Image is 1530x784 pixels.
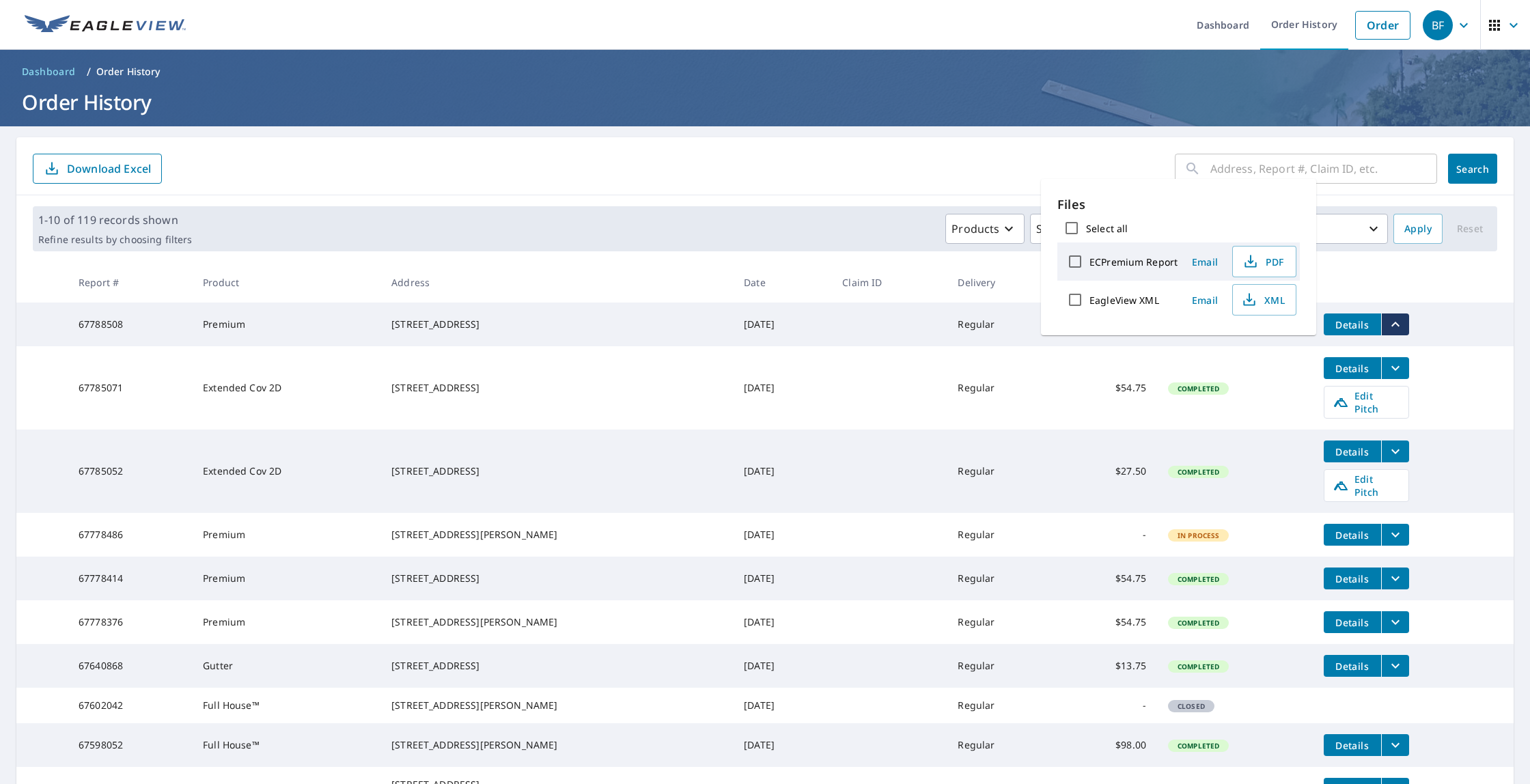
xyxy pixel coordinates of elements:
[1232,246,1296,277] button: PDF
[1059,513,1157,557] td: -
[1355,11,1410,40] a: Order
[947,557,1058,600] td: Regular
[1393,214,1443,244] button: Apply
[391,572,722,585] div: [STREET_ADDRESS]
[733,430,831,513] td: [DATE]
[947,723,1058,767] td: Regular
[1333,389,1400,415] span: Edit Pitch
[192,644,380,688] td: Gutter
[391,615,722,629] div: [STREET_ADDRESS][PERSON_NAME]
[947,303,1058,346] td: Regular
[1086,222,1128,235] label: Select all
[391,318,722,331] div: [STREET_ADDRESS]
[68,262,192,303] th: Report #
[1324,386,1409,419] a: Edit Pitch
[1324,655,1381,677] button: detailsBtn-67640868
[391,738,722,752] div: [STREET_ADDRESS][PERSON_NAME]
[947,644,1058,688] td: Regular
[192,688,380,723] td: Full House™
[1169,384,1227,393] span: Completed
[1169,701,1213,711] span: Closed
[192,513,380,557] td: Premium
[951,221,999,237] p: Products
[1448,154,1497,184] button: Search
[391,699,722,712] div: [STREET_ADDRESS][PERSON_NAME]
[733,346,831,430] td: [DATE]
[1324,357,1381,379] button: detailsBtn-67785071
[1089,255,1178,268] label: ECPremium Report
[68,513,192,557] td: 67778486
[68,346,192,430] td: 67785071
[16,61,81,83] a: Dashboard
[1332,572,1373,585] span: Details
[192,262,380,303] th: Product
[1241,292,1285,308] span: XML
[192,557,380,600] td: Premium
[1423,10,1453,40] div: BF
[192,723,380,767] td: Full House™
[1241,253,1285,270] span: PDF
[1324,611,1381,633] button: detailsBtn-67778376
[947,513,1058,557] td: Regular
[1059,723,1157,767] td: $98.00
[1059,600,1157,644] td: $54.75
[391,381,722,395] div: [STREET_ADDRESS]
[1210,150,1437,188] input: Address, Report #, Claim ID, etc.
[192,600,380,644] td: Premium
[1188,294,1221,307] span: Email
[68,430,192,513] td: 67785052
[1089,294,1159,307] label: EagleView XML
[391,464,722,478] div: [STREET_ADDRESS]
[1324,469,1409,502] a: Edit Pitch
[1324,440,1381,462] button: detailsBtn-67785052
[1169,531,1228,540] span: In Process
[947,262,1058,303] th: Delivery
[1324,524,1381,546] button: detailsBtn-67778486
[391,528,722,542] div: [STREET_ADDRESS][PERSON_NAME]
[733,262,831,303] th: Date
[1324,313,1381,335] button: detailsBtn-67788508
[831,262,947,303] th: Claim ID
[1030,214,1095,244] button: Status
[192,346,380,430] td: Extended Cov 2D
[733,688,831,723] td: [DATE]
[1059,557,1157,600] td: $54.75
[33,154,162,184] button: Download Excel
[1324,568,1381,589] button: detailsBtn-67778414
[1332,318,1373,331] span: Details
[68,723,192,767] td: 67598052
[1332,362,1373,375] span: Details
[1059,346,1157,430] td: $54.75
[1381,568,1409,589] button: filesDropdownBtn-67778414
[733,723,831,767] td: [DATE]
[1332,445,1373,458] span: Details
[1332,529,1373,542] span: Details
[1332,660,1373,673] span: Details
[733,303,831,346] td: [DATE]
[391,659,722,673] div: [STREET_ADDRESS]
[68,557,192,600] td: 67778414
[1333,473,1400,499] span: Edit Pitch
[68,644,192,688] td: 67640868
[947,688,1058,723] td: Regular
[380,262,733,303] th: Address
[22,65,76,79] span: Dashboard
[87,64,91,80] li: /
[38,234,192,246] p: Refine results by choosing filters
[947,346,1058,430] td: Regular
[1169,618,1227,628] span: Completed
[67,161,151,176] p: Download Excel
[947,600,1058,644] td: Regular
[1232,284,1296,316] button: XML
[1036,221,1070,237] p: Status
[1059,644,1157,688] td: $13.75
[38,212,192,228] p: 1-10 of 119 records shown
[68,688,192,723] td: 67602042
[1169,574,1227,584] span: Completed
[1332,739,1373,752] span: Details
[68,600,192,644] td: 67778376
[1381,655,1409,677] button: filesDropdownBtn-67640868
[1332,616,1373,629] span: Details
[1169,662,1227,671] span: Completed
[68,303,192,346] td: 67788508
